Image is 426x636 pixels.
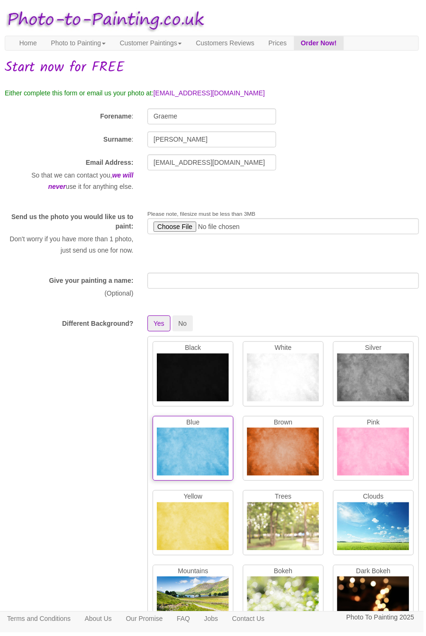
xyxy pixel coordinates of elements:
p: (Optional) [5,289,134,301]
p: Pink [335,419,416,431]
p: Blue [154,419,234,431]
img: Clouds [339,505,411,558]
p: White [245,344,325,356]
label: Surname [104,136,132,145]
img: Dark Bokeh [339,580,411,633]
p: Yellow [154,493,234,505]
button: No [173,317,194,333]
img: Blue [158,430,230,483]
p: Bokeh [245,568,325,580]
p: Dark Bokeh [335,568,416,580]
a: Prices [263,36,296,51]
img: Mountains [158,580,230,633]
p: Trees [245,493,325,505]
label: Forename [101,112,132,122]
a: About Us [78,615,119,629]
em: we will never [49,172,134,192]
label: Give your painting a name: [49,278,134,287]
p: Photo To Painting 2025 [348,615,417,627]
img: Bokeh [248,580,321,633]
label: Different Background? [62,321,134,330]
a: Jobs [198,615,227,629]
img: White [248,356,321,408]
img: Silver [339,356,411,408]
a: Photo to Painting [44,36,113,51]
label: Send us the photo you would like us to paint: [5,213,134,232]
span: Please note, filesize must be less than 3MB [148,212,257,219]
a: Contact Us [226,615,273,629]
button: Yes [148,317,171,333]
p: Brown [245,419,325,431]
label: Email Address: [86,159,134,168]
a: [EMAIL_ADDRESS][DOMAIN_NAME] [154,90,266,97]
p: Clouds [335,493,416,505]
a: Our Promise [119,615,171,629]
a: FAQ [171,615,198,629]
p: Black [154,344,234,356]
img: Black [158,356,230,408]
h1: Start now for FREE [5,60,421,76]
p: Silver [335,344,416,356]
a: Customer Paintings [113,36,190,51]
p: So that we can contact you, use it for anything else. [5,170,134,194]
a: Customers Reviews [190,36,263,51]
img: Pink [339,430,411,483]
span: Either complete this form or email us your photo at: [5,90,154,97]
img: Trees [248,505,321,558]
img: Brown [248,430,321,483]
p: Don't worry if you have more than 1 photo, just send us one for now. [5,235,134,258]
a: Home [12,36,44,51]
a: Order Now! [296,36,346,51]
img: Yellow [158,505,230,558]
p: Mountains [154,568,234,580]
